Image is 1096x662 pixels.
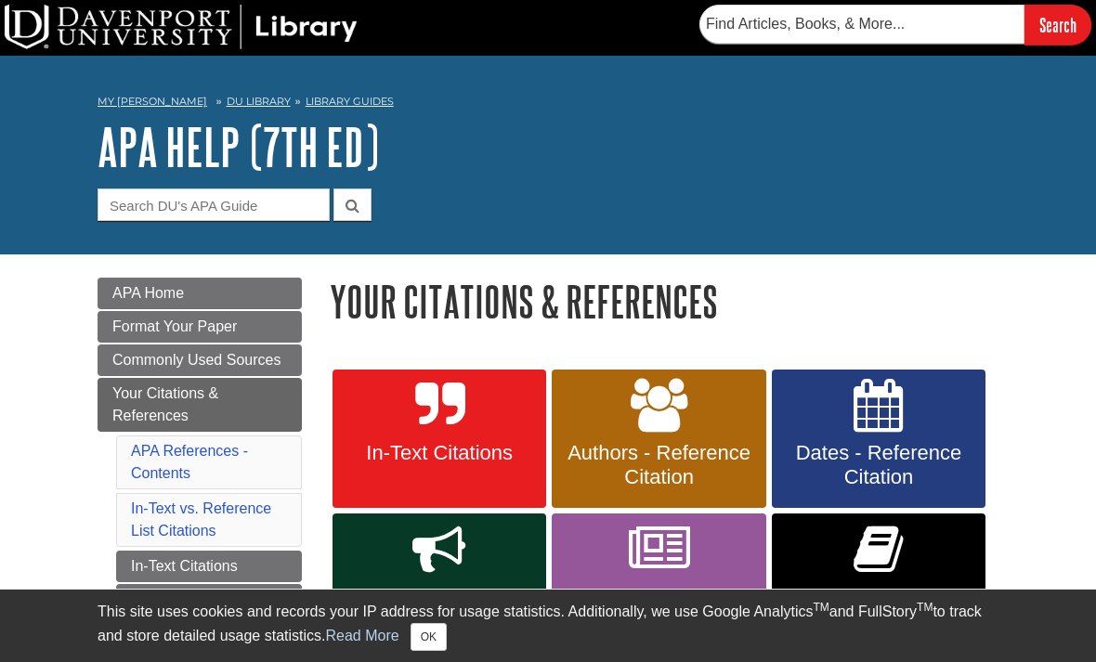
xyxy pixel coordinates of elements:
a: APA References - Contents [131,443,248,481]
span: Commonly Used Sources [112,352,281,368]
form: Searches DU Library's articles, books, and more [699,5,1091,45]
input: Search [1024,5,1091,45]
a: Read More [325,628,398,643]
span: In-Text Citations [346,441,532,465]
div: This site uses cookies and records your IP address for usage statistics. Additionally, we use Goo... [98,601,998,651]
a: Library Guides [306,95,394,108]
sup: TM [917,601,933,614]
a: APA Help (7th Ed) [98,118,379,175]
a: DU Library [227,95,291,108]
span: References: Books [786,586,972,610]
h1: Your Citations & References [330,278,998,325]
a: Dates - Reference Citation [772,370,985,509]
sup: TM [813,601,829,614]
span: Dates - Reference Citation [786,441,972,489]
nav: breadcrumb [98,89,998,119]
a: In-Text Citations [116,551,302,582]
span: Format Your Paper [112,318,237,334]
img: DU Library [5,5,358,49]
a: Title Formats [333,513,546,629]
span: Title Formats [346,586,532,610]
a: References: Articles [552,513,765,629]
a: References: Books [772,513,985,629]
span: References: Articles [566,586,751,610]
span: APA Home [112,285,184,301]
input: Search DU's APA Guide [98,188,330,221]
input: Find Articles, Books, & More... [699,5,1024,44]
span: Authors - Reference Citation [566,441,751,489]
a: Authors - Reference Citations [116,584,302,638]
a: My [PERSON_NAME] [98,94,207,110]
a: Format Your Paper [98,311,302,343]
a: In-Text vs. Reference List Citations [131,500,271,539]
a: In-Text Citations [333,370,546,509]
a: APA Home [98,278,302,309]
a: Authors - Reference Citation [552,370,765,509]
a: Your Citations & References [98,378,302,432]
span: Your Citations & References [112,385,218,423]
a: Commonly Used Sources [98,344,302,376]
button: Close [411,623,447,651]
